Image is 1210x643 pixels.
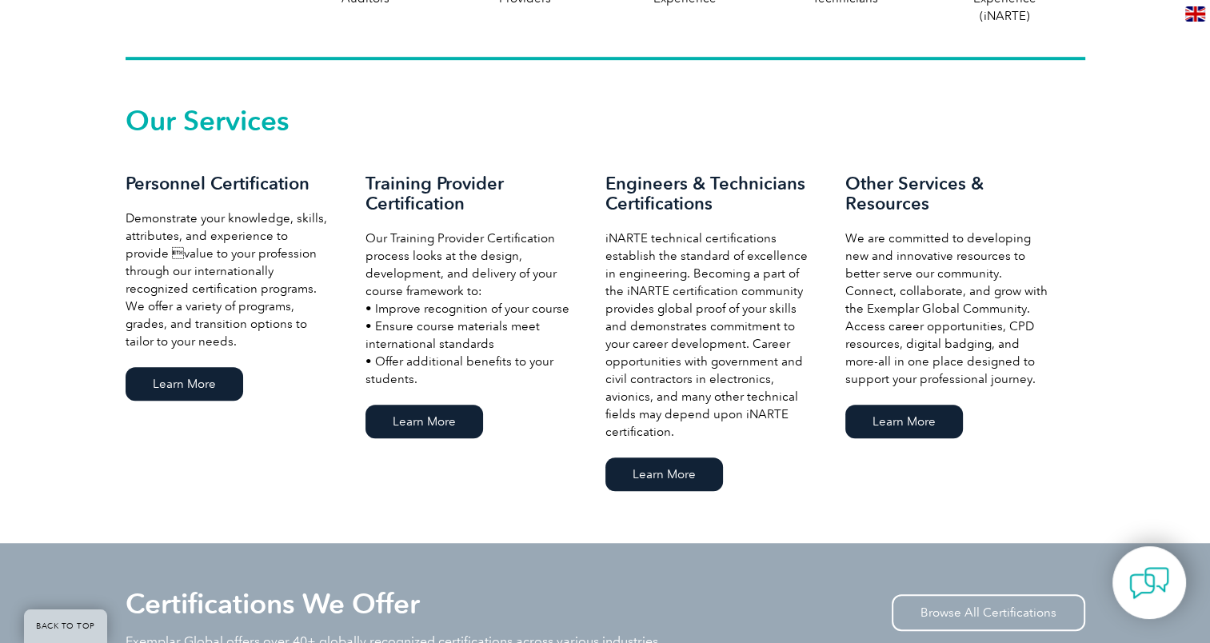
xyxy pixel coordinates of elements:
a: Learn More [126,367,243,401]
p: Our Training Provider Certification process looks at the design, development, and delivery of you... [365,230,573,388]
a: Browse All Certifications [892,594,1085,631]
h3: Training Provider Certification [365,174,573,214]
img: en [1185,6,1205,22]
p: We are committed to developing new and innovative resources to better serve our community. Connec... [845,230,1053,388]
h3: Other Services & Resources [845,174,1053,214]
a: Learn More [605,457,723,491]
a: BACK TO TOP [24,609,107,643]
h2: Our Services [126,108,1085,134]
p: Demonstrate your knowledge, skills, attributes, and experience to provide value to your professi... [126,210,333,350]
a: Learn More [365,405,483,438]
p: iNARTE technical certifications establish the standard of excellence in engineering. Becoming a p... [605,230,813,441]
a: Learn More [845,405,963,438]
img: contact-chat.png [1129,563,1169,603]
h2: Certifications We Offer [126,591,420,617]
h3: Engineers & Technicians Certifications [605,174,813,214]
h3: Personnel Certification [126,174,333,194]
